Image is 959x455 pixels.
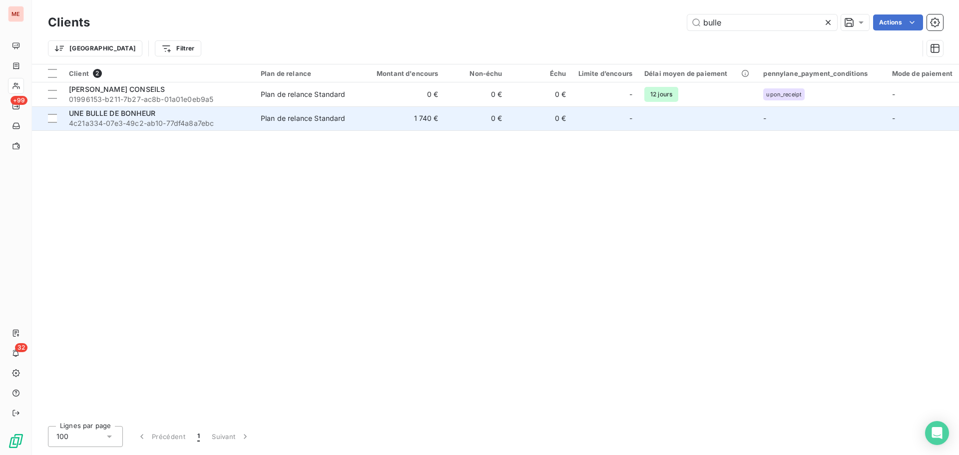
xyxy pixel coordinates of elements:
span: Client [69,69,89,77]
input: Rechercher [687,14,837,30]
td: 0 € [508,106,572,130]
span: 4c21a334-07e3-49c2-ab10-77df4a8a7ebc [69,118,249,128]
div: Plan de relance Standard [261,89,346,99]
button: [GEOGRAPHIC_DATA] [48,40,142,56]
span: +99 [10,96,27,105]
td: 0 € [445,82,508,106]
button: Actions [873,14,923,30]
div: Délai moyen de paiement [644,69,751,77]
span: upon_receipt [766,91,802,97]
div: Non-échu [451,69,502,77]
div: Échu [514,69,566,77]
div: Plan de relance Standard [261,113,346,123]
td: 0 € [445,106,508,130]
span: 100 [56,432,68,442]
button: Précédent [131,426,191,447]
div: pennylane_payment_conditions [763,69,880,77]
span: [PERSON_NAME] CONSEILS [69,85,165,93]
span: - [892,114,895,122]
span: - [763,114,766,122]
td: 0 € [359,82,445,106]
span: 12 jours [644,87,678,102]
span: UNE BULLE DE BONHEUR [69,109,155,117]
div: Montant d'encours [365,69,439,77]
button: 1 [191,426,206,447]
img: Logo LeanPay [8,433,24,449]
td: 0 € [508,82,572,106]
div: Open Intercom Messenger [925,421,949,445]
span: - [629,113,632,123]
span: - [892,90,895,98]
span: - [629,89,632,99]
span: 1 [197,432,200,442]
div: Plan de relance [261,69,353,77]
span: 32 [15,343,27,352]
div: Limite d’encours [578,69,632,77]
span: 2 [93,69,102,78]
td: 1 740 € [359,106,445,130]
span: 01996153-b211-7b27-ac8b-01a01e0eb9a5 [69,94,249,104]
button: Suivant [206,426,256,447]
h3: Clients [48,13,90,31]
div: ME [8,6,24,22]
button: Filtrer [155,40,201,56]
